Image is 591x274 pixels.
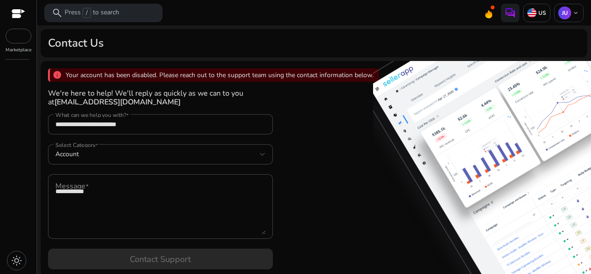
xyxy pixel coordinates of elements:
[572,9,579,17] span: keyboard_arrow_down
[48,37,104,50] h2: Contact Us
[48,89,273,107] h4: We're here to help! We'll reply as quickly as we can to you at
[558,6,571,19] p: JU
[11,255,22,266] span: light_mode
[55,150,79,158] span: Account
[53,70,62,79] span: info
[83,8,91,18] span: /
[55,111,126,119] mat-label: What can we help you with?
[54,97,181,107] b: [EMAIL_ADDRESS][DOMAIN_NAME]
[6,47,31,54] p: Marketplace
[527,8,537,18] img: us.svg
[55,141,96,149] mat-label: Select Category
[66,70,374,80] p: Your account has been disabled. Please reach out to the support team using the contact informatio...
[52,7,63,18] span: search
[65,8,119,18] p: Press to search
[537,9,546,17] p: US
